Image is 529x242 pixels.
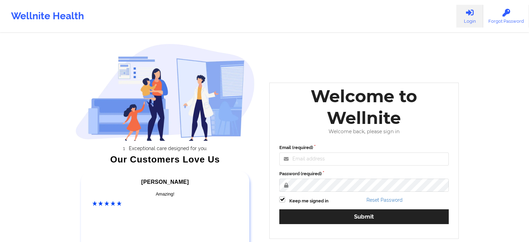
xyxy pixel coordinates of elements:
[279,152,449,166] input: Email address
[92,191,238,198] div: Amazing!
[75,43,255,141] img: wellnite-auth-hero_200.c722682e.png
[279,209,449,224] button: Submit
[366,197,403,203] a: Reset Password
[483,5,529,28] a: Forgot Password
[274,85,454,129] div: Welcome to Wellnite
[279,144,449,151] label: Email (required)
[81,146,255,151] li: Exceptional care designed for you.
[456,5,483,28] a: Login
[289,198,329,204] label: Keep me signed in
[274,129,454,135] div: Welcome back, please sign in
[141,179,189,185] span: [PERSON_NAME]
[75,156,255,163] div: Our Customers Love Us
[279,170,449,177] label: Password (required)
